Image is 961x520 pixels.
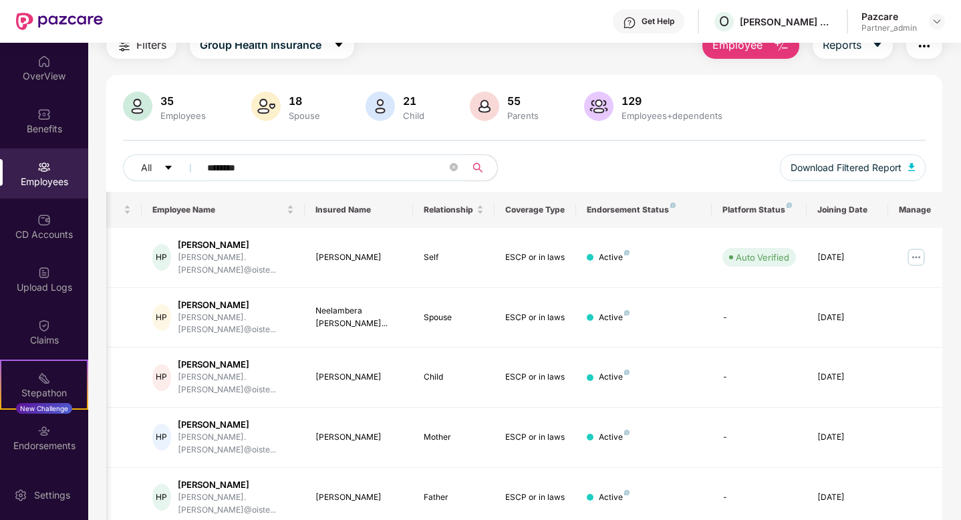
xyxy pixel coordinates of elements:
div: Settings [30,489,74,502]
span: Filters [136,37,166,53]
div: [PERSON_NAME].[PERSON_NAME]@oiste... [178,431,294,457]
td: - [712,348,807,408]
span: Relationship [424,205,474,215]
img: svg+xml;base64,PHN2ZyB4bWxucz0iaHR0cDovL3d3dy53My5vcmcvMjAwMC9zdmciIHhtbG5zOnhsaW5rPSJodHRwOi8vd3... [251,92,281,121]
img: svg+xml;base64,PHN2ZyBpZD0iVXBsb2FkX0xvZ3MiIGRhdGEtbmFtZT0iVXBsb2FkIExvZ3MiIHhtbG5zPSJodHRwOi8vd3... [37,266,51,279]
div: Self [424,251,484,264]
button: Filters [106,32,176,59]
img: svg+xml;base64,PHN2ZyBpZD0iRW5kb3JzZW1lbnRzIiB4bWxucz0iaHR0cDovL3d3dy53My5vcmcvMjAwMC9zdmciIHdpZH... [37,424,51,438]
button: search [464,154,498,181]
img: svg+xml;base64,PHN2ZyBpZD0iU2V0dGluZy0yMHgyMCIgeG1sbnM9Imh0dHA6Ly93d3cudzMub3JnLzIwMDAvc3ZnIiB3aW... [14,489,27,502]
div: Spouse [286,110,323,121]
span: search [464,162,491,173]
div: HP [152,364,171,391]
div: ESCP or in laws [505,311,565,324]
div: [PERSON_NAME].[PERSON_NAME]@oiste... [178,311,294,337]
button: Group Health Insurancecaret-down [190,32,354,59]
th: Manage [888,192,942,228]
div: 18 [286,94,323,108]
img: svg+xml;base64,PHN2ZyBpZD0iQmVuZWZpdHMiIHhtbG5zPSJodHRwOi8vd3d3LnczLm9yZy8yMDAwL3N2ZyIgd2lkdGg9Ij... [37,108,51,121]
div: Employees [158,110,209,121]
div: 129 [619,94,725,108]
button: Download Filtered Report [780,154,926,181]
div: Stepathon [1,386,87,400]
img: svg+xml;base64,PHN2ZyB4bWxucz0iaHR0cDovL3d3dy53My5vcmcvMjAwMC9zdmciIHdpZHRoPSIyNCIgaGVpZ2h0PSIyNC... [116,38,132,54]
img: svg+xml;base64,PHN2ZyB4bWxucz0iaHR0cDovL3d3dy53My5vcmcvMjAwMC9zdmciIHdpZHRoPSI4IiBoZWlnaHQ9IjgiIH... [624,250,630,255]
div: Neelambera [PERSON_NAME]... [315,305,403,330]
td: - [712,408,807,468]
img: svg+xml;base64,PHN2ZyB4bWxucz0iaHR0cDovL3d3dy53My5vcmcvMjAwMC9zdmciIHhtbG5zOnhsaW5rPSJodHRwOi8vd3... [773,38,789,54]
div: Platform Status [722,205,796,215]
div: [PERSON_NAME] [315,431,403,444]
span: Reports [823,37,861,53]
div: [PERSON_NAME] [178,358,294,371]
span: close-circle [450,162,458,174]
div: [PERSON_NAME] [315,371,403,384]
div: Spouse [424,311,484,324]
span: Group Health Insurance [200,37,321,53]
button: Allcaret-down [123,154,204,181]
div: 55 [505,94,541,108]
div: ESCP or in laws [505,431,565,444]
div: [PERSON_NAME] [315,491,403,504]
div: HP [152,484,171,511]
img: svg+xml;base64,PHN2ZyB4bWxucz0iaHR0cDovL3d3dy53My5vcmcvMjAwMC9zdmciIHhtbG5zOnhsaW5rPSJodHRwOi8vd3... [366,92,395,121]
img: svg+xml;base64,PHN2ZyB4bWxucz0iaHR0cDovL3d3dy53My5vcmcvMjAwMC9zdmciIHdpZHRoPSI4IiBoZWlnaHQ9IjgiIH... [624,310,630,315]
div: HP [152,424,171,450]
th: Employee Name [142,192,305,228]
div: HP [152,304,171,331]
div: Active [599,311,630,324]
div: Child [400,110,427,121]
span: O [719,13,729,29]
button: Employee [702,32,799,59]
div: 4 [87,431,131,444]
div: Get Help [642,16,674,27]
div: Endorsement Status [587,205,701,215]
div: [DATE] [817,311,877,324]
div: [PERSON_NAME].[PERSON_NAME]@oiste... [178,371,294,396]
img: svg+xml;base64,PHN2ZyB4bWxucz0iaHR0cDovL3d3dy53My5vcmcvMjAwMC9zdmciIHdpZHRoPSI4IiBoZWlnaHQ9IjgiIH... [624,430,630,435]
div: Employees+dependents [619,110,725,121]
div: ESCP or in laws [505,251,565,264]
img: svg+xml;base64,PHN2ZyBpZD0iQ2xhaW0iIHhtbG5zPSJodHRwOi8vd3d3LnczLm9yZy8yMDAwL3N2ZyIgd2lkdGg9IjIwIi... [37,319,51,332]
img: New Pazcare Logo [16,13,103,30]
div: 21 [400,94,427,108]
img: svg+xml;base64,PHN2ZyB4bWxucz0iaHR0cDovL3d3dy53My5vcmcvMjAwMC9zdmciIHhtbG5zOnhsaW5rPSJodHRwOi8vd3... [470,92,499,121]
div: Active [599,251,630,264]
div: 4 [87,491,131,504]
div: 4 [87,371,131,384]
img: svg+xml;base64,PHN2ZyBpZD0iSGVscC0zMngzMiIgeG1sbnM9Imh0dHA6Ly93d3cudzMub3JnLzIwMDAvc3ZnIiB3aWR0aD... [623,16,636,29]
img: svg+xml;base64,PHN2ZyBpZD0iRHJvcGRvd24tMzJ4MzIiIHhtbG5zPSJodHRwOi8vd3d3LnczLm9yZy8yMDAwL3N2ZyIgd2... [932,16,942,27]
img: svg+xml;base64,PHN2ZyB4bWxucz0iaHR0cDovL3d3dy53My5vcmcvMjAwMC9zdmciIHhtbG5zOnhsaW5rPSJodHRwOi8vd3... [123,92,152,121]
div: [PERSON_NAME] [178,418,294,431]
span: Employee [712,37,763,53]
div: [PERSON_NAME].[PERSON_NAME]@oiste... [178,251,294,277]
th: Coverage Type [495,192,576,228]
div: ESCP or in laws [505,371,565,384]
div: [PERSON_NAME] [178,479,294,491]
img: svg+xml;base64,PHN2ZyBpZD0iSG9tZSIgeG1sbnM9Imh0dHA6Ly93d3cudzMub3JnLzIwMDAvc3ZnIiB3aWR0aD0iMjAiIG... [37,55,51,68]
div: Pazcare [861,10,917,23]
button: Reportscaret-down [813,32,893,59]
img: svg+xml;base64,PHN2ZyB4bWxucz0iaHR0cDovL3d3dy53My5vcmcvMjAwMC9zdmciIHhtbG5zOnhsaW5rPSJodHRwOi8vd3... [908,163,915,171]
span: caret-down [333,39,344,51]
div: Active [599,431,630,444]
div: [DATE] [817,251,877,264]
img: svg+xml;base64,PHN2ZyB4bWxucz0iaHR0cDovL3d3dy53My5vcmcvMjAwMC9zdmciIHdpZHRoPSI4IiBoZWlnaHQ9IjgiIH... [624,490,630,495]
div: ESCP or in laws [505,491,565,504]
img: svg+xml;base64,PHN2ZyB4bWxucz0iaHR0cDovL3d3dy53My5vcmcvMjAwMC9zdmciIHdpZHRoPSI4IiBoZWlnaHQ9IjgiIH... [787,203,792,208]
img: svg+xml;base64,PHN2ZyB4bWxucz0iaHR0cDovL3d3dy53My5vcmcvMjAwMC9zdmciIHhtbG5zOnhsaW5rPSJodHRwOi8vd3... [584,92,613,121]
span: close-circle [450,163,458,171]
th: EID [74,192,142,228]
div: New Challenge [16,403,72,414]
div: [PERSON_NAME] GLOBAL INVESTMENT PLATFORM PRIVATE LIMITED [740,15,833,28]
div: Auto Verified [736,251,789,264]
div: 4 [87,251,131,264]
img: svg+xml;base64,PHN2ZyBpZD0iQ0RfQWNjb3VudHMiIGRhdGEtbmFtZT0iQ0QgQWNjb3VudHMiIHhtbG5zPSJodHRwOi8vd3... [37,213,51,227]
div: [DATE] [817,491,877,504]
div: Partner_admin [861,23,917,33]
td: - [712,288,807,348]
span: caret-down [164,163,173,174]
div: Father [424,491,484,504]
img: manageButton [906,247,927,268]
